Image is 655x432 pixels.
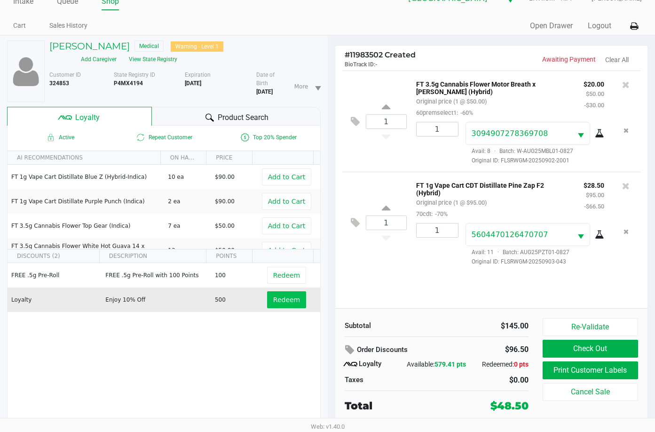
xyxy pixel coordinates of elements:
button: Open Drawer [530,20,573,32]
button: Remove the package from the orderLine [620,223,632,240]
button: Clear All [605,55,629,65]
th: DISCOUNTS (2) [8,249,99,263]
th: PRICE [206,151,252,165]
div: Redeemed: [467,360,528,369]
span: 11983502 Created [345,50,416,59]
small: -$66.50 [584,203,604,210]
span: Add to Cart [268,222,306,230]
div: Taxes [345,375,430,385]
button: Cancel Sale [543,383,638,401]
b: 324853 [49,80,69,87]
p: FT 3.5g Cannabis Flower Motor Breath x [PERSON_NAME] (Hybrid) [416,78,569,96]
span: Redeem [273,296,300,304]
small: 70cdt: [416,210,448,217]
button: View State Registry [123,52,178,67]
span: · [490,148,499,154]
span: Date of Birth [256,72,275,87]
span: Add to Cart [268,247,306,254]
span: · [494,249,503,256]
span: $90.00 [215,174,235,180]
small: Original price (1 @ $95.00) [416,199,487,206]
span: Avail: 8 Batch: W-AUG25MBL01-0827 [466,148,573,154]
p: FT 1g Vape Cart CDT Distillate Pine Zap F2 (Hybrid) [416,179,569,197]
td: FREE .5g Pre-Roll [8,263,101,288]
span: Repeat Customer [112,132,216,143]
span: 0 pts [514,360,529,368]
span: Redeem [273,272,300,279]
div: $48.50 [490,398,529,414]
td: 13 ea [164,238,211,263]
span: 579.41 pts [434,360,466,368]
span: Medical [134,40,164,52]
span: Add to Cart [268,198,306,205]
button: Remove the package from the orderLine [620,122,632,139]
div: Warning - Level 1 [171,41,223,52]
button: Redeem [267,267,306,284]
span: Web: v1.40.0 [311,423,345,430]
button: Add to Cart [262,242,312,259]
button: Add Caregiver [75,52,123,67]
span: BioTrack ID: [345,61,375,68]
button: Redeem [267,291,306,308]
div: $145.00 [443,320,529,332]
th: POINTS [206,249,252,263]
span: Original ID: FLSRWGM-20250902-2001 [466,156,604,165]
th: AI RECOMMENDATIONS [8,151,160,165]
b: P4MX4194 [114,80,143,87]
td: FREE .5g Pre-Roll with 100 Points [101,263,211,288]
span: 5604470126470707 [472,230,548,239]
td: 2 ea [164,189,211,214]
span: -70% [433,210,448,217]
button: Print Customer Labels [543,361,638,379]
td: 10 ea [164,165,211,189]
span: State Registry ID [114,72,155,78]
button: Select [572,224,590,246]
div: Order Discounts [345,342,463,359]
small: Original price (1 @ $50.00) [416,98,487,105]
span: $50.00 [215,223,235,229]
td: FT 3.5g Cannabis Flower Top Gear (Indica) [8,214,164,238]
h5: [PERSON_NAME] [49,40,130,52]
div: $96.50 [476,342,528,358]
td: 7 ea [164,214,211,238]
inline-svg: Is repeat customer [135,132,146,143]
span: Loyalty [75,112,100,123]
span: # [345,50,350,59]
div: Available: [406,360,467,369]
span: Original ID: FLSRWGM-20250903-043 [466,257,604,266]
span: Active [8,132,112,143]
span: - [375,61,378,68]
td: 100 [211,263,258,288]
span: More [294,82,308,91]
small: 60premselect1: [416,109,473,116]
small: $95.00 [586,192,604,199]
button: Check Out [543,340,638,358]
b: [DATE] [185,80,201,87]
td: 500 [211,288,258,312]
inline-svg: Active loyalty member [45,132,56,143]
span: Customer ID [49,72,81,78]
p: $28.50 [584,179,604,189]
li: More [291,74,324,98]
span: Top 20% Spender [216,132,320,143]
span: $50.00 [215,247,235,254]
button: Re-Validate [543,318,638,336]
p: $20.00 [584,78,604,88]
a: Sales History [49,20,87,32]
td: Enjoy 10% Off [101,288,211,312]
div: $0.00 [443,375,529,386]
span: 3094907278369708 [472,129,548,138]
p: Awaiting Payment [491,55,596,64]
button: Add to Cart [262,168,312,185]
inline-svg: Is a top 20% spender [239,132,251,143]
th: ON HAND [160,151,206,165]
td: Loyalty [8,288,101,312]
button: Add to Cart [262,217,312,234]
th: DESCRIPTION [99,249,206,263]
span: Add to Cart [268,173,306,181]
span: Expiration [185,72,211,78]
small: $50.00 [586,90,604,97]
button: Logout [588,20,611,32]
a: Cart [13,20,26,32]
span: $90.00 [215,198,235,205]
